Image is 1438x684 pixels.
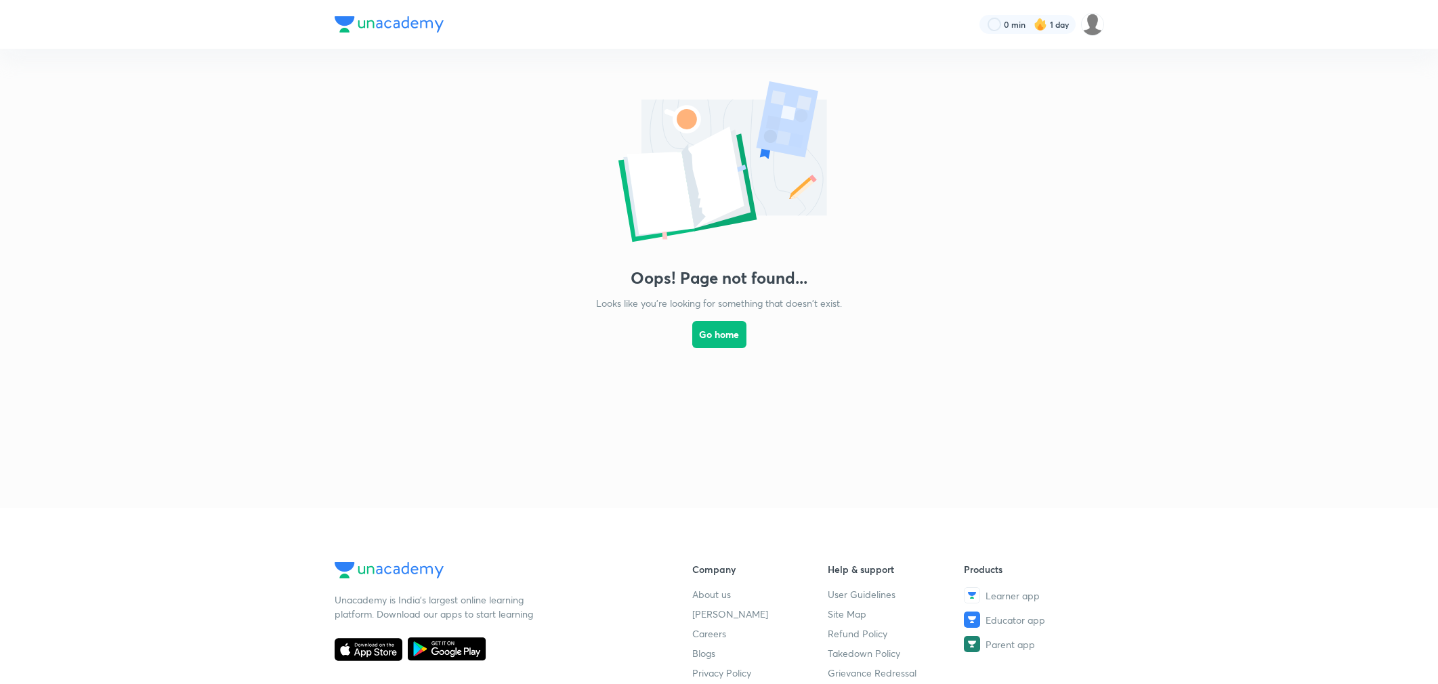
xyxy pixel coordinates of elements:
[964,587,1100,603] a: Learner app
[828,626,964,641] a: Refund Policy
[692,321,746,348] button: Go home
[828,646,964,660] a: Takedown Policy
[692,626,828,641] a: Careers
[964,587,980,603] img: Learner app
[1081,13,1104,36] img: Vivek Patil
[335,562,444,578] img: Company Logo
[692,626,726,641] span: Careers
[964,562,1100,576] h6: Products
[828,587,964,601] a: User Guidelines
[828,666,964,680] a: Grievance Redressal
[1034,18,1047,31] img: streak
[692,607,828,621] a: [PERSON_NAME]
[986,613,1045,627] span: Educator app
[828,607,964,621] a: Site Map
[335,16,444,33] img: Company Logo
[692,666,828,680] a: Privacy Policy
[584,76,855,252] img: error
[986,637,1035,651] span: Parent app
[335,593,538,621] p: Unacademy is India’s largest online learning platform. Download our apps to start learning
[335,562,649,582] a: Company Logo
[692,587,828,601] a: About us
[692,310,746,383] a: Go home
[964,612,980,628] img: Educator app
[986,589,1040,603] span: Learner app
[692,562,828,576] h6: Company
[964,612,1100,628] a: Educator app
[828,562,964,576] h6: Help & support
[964,636,980,652] img: Parent app
[964,636,1100,652] a: Parent app
[631,268,807,288] h3: Oops! Page not found...
[596,296,842,310] p: Looks like you're looking for something that doesn't exist.
[692,646,828,660] a: Blogs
